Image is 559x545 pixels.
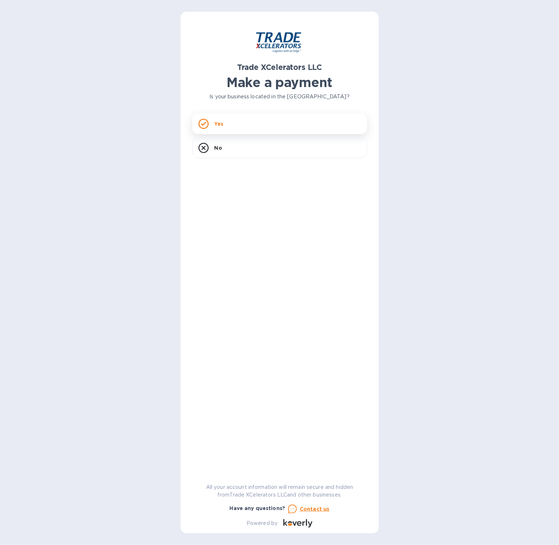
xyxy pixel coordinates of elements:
b: Trade XCelerators LLC [237,63,322,72]
p: All your account information will remain secure and hidden from Trade XCelerators LLC and other b... [192,483,367,499]
h1: Make a payment [192,75,367,90]
p: Powered by [247,519,277,527]
p: Is your business located in the [GEOGRAPHIC_DATA]? [192,93,367,101]
u: Contact us [300,506,330,512]
p: No [214,144,222,152]
p: Yes [214,120,223,128]
b: Have any questions? [230,505,286,511]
